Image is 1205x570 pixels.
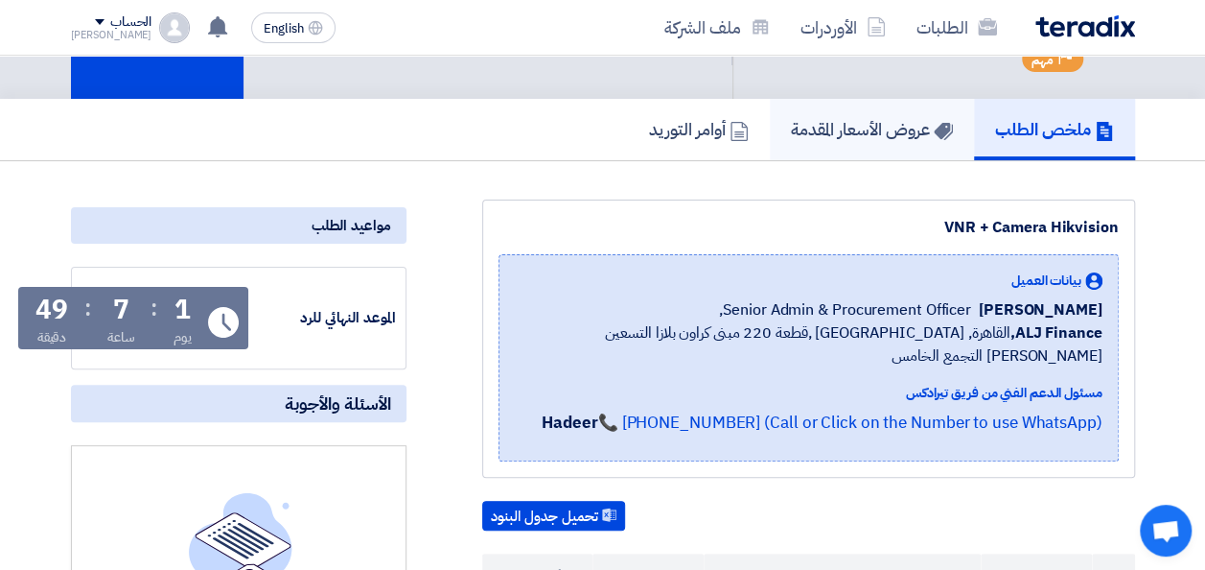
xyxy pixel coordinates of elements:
[151,291,157,325] div: :
[515,383,1102,403] div: مسئول الدعم الفني من فريق تيرادكس
[107,327,135,347] div: ساعة
[35,297,68,323] div: 49
[901,5,1012,50] a: الطلبات
[113,297,129,323] div: 7
[791,118,953,140] h5: عروض الأسعار المقدمة
[770,99,974,160] a: عروض الأسعار المقدمة
[174,327,192,347] div: يوم
[251,12,336,43] button: English
[719,298,971,321] span: Senior Admin & Procurement Officer,
[1031,51,1054,69] span: مهم
[1011,271,1081,291] span: بيانات العميل
[71,30,152,40] div: [PERSON_NAME]
[542,411,597,435] strong: Hadeer
[974,99,1135,160] a: ملخص الطلب
[649,5,785,50] a: ملف الشركة
[498,216,1119,239] div: VNR + Camera Hikvision
[995,118,1114,140] h5: ملخص الطلب
[84,291,91,325] div: :
[785,5,901,50] a: الأوردرات
[264,22,304,36] span: English
[515,321,1102,368] span: القاهرة, [GEOGRAPHIC_DATA] ,قطعة 220 مبنى كراون بلازا التسعين [PERSON_NAME] التجمع الخامس
[159,12,190,43] img: profile_test.png
[1140,505,1192,557] div: Open chat
[37,327,67,347] div: دقيقة
[979,298,1102,321] span: [PERSON_NAME]
[110,14,151,31] div: الحساب
[1010,321,1102,344] b: ALJ Finance,
[482,501,625,532] button: تحميل جدول البنود
[285,392,391,415] span: الأسئلة والأجوبة
[174,297,191,323] div: 1
[252,307,396,329] div: الموعد النهائي للرد
[71,207,406,244] div: مواعيد الطلب
[1035,15,1135,37] img: Teradix logo
[598,411,1102,435] a: 📞 [PHONE_NUMBER] (Call or Click on the Number to use WhatsApp)
[649,118,749,140] h5: أوامر التوريد
[628,99,770,160] a: أوامر التوريد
